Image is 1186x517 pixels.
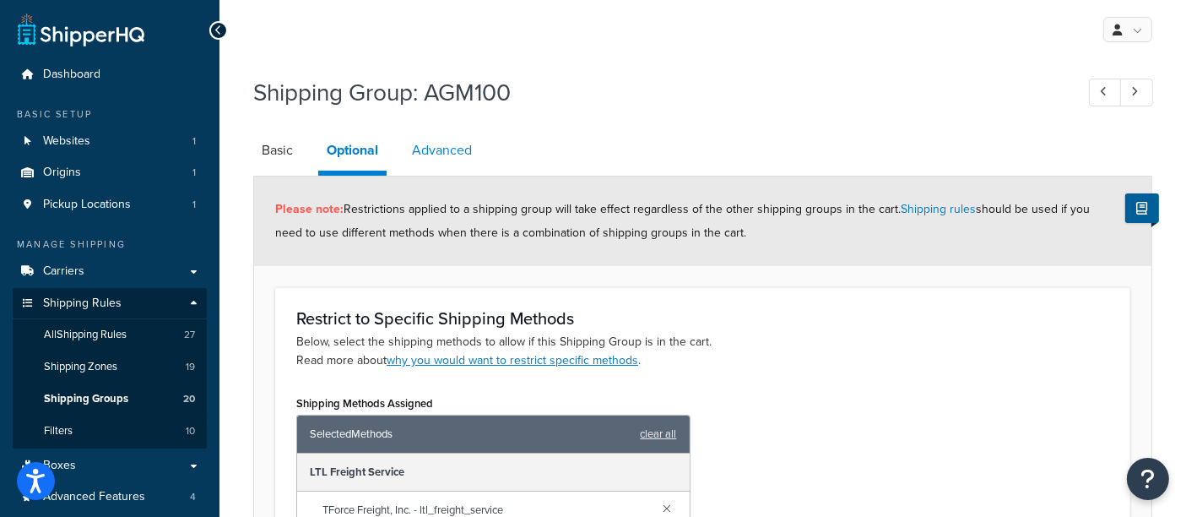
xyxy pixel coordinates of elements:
[13,59,207,90] a: Dashboard
[13,416,207,447] li: Filters
[318,130,387,176] a: Optional
[901,200,976,218] a: Shipping rules
[43,297,122,311] span: Shipping Rules
[1127,458,1169,500] button: Open Resource Center
[43,134,90,149] span: Websites
[13,351,207,383] a: Shipping Zones19
[43,264,84,279] span: Carriers
[44,424,73,438] span: Filters
[186,360,195,374] span: 19
[13,256,207,287] a: Carriers
[43,198,131,212] span: Pickup Locations
[296,397,433,410] label: Shipping Methods Assigned
[13,482,207,513] a: Advanced Features4
[192,134,196,149] span: 1
[1089,79,1122,106] a: Previous Record
[190,490,196,504] span: 4
[297,454,690,492] div: LTL Freight Service
[13,319,207,351] a: AllShipping Rules27
[13,189,207,220] a: Pickup Locations1
[43,166,81,180] span: Origins
[192,166,196,180] span: 1
[192,198,196,212] span: 1
[13,189,207,220] li: Pickup Locations
[13,384,207,415] a: Shipping Groups20
[1120,79,1153,106] a: Next Record
[13,157,207,188] li: Origins
[13,416,207,447] a: Filters10
[186,424,195,438] span: 10
[44,392,128,406] span: Shipping Groups
[296,333,1109,370] p: Below, select the shipping methods to allow if this Shipping Group is in the cart. Read more about .
[13,237,207,252] div: Manage Shipping
[43,68,100,82] span: Dashboard
[44,328,127,342] span: All Shipping Rules
[253,76,1058,109] h1: Shipping Group: AGM100
[387,351,638,369] a: why you would want to restrict specific methods
[13,107,207,122] div: Basic Setup
[13,450,207,482] a: Boxes
[253,130,301,171] a: Basic
[296,309,1109,328] h3: Restrict to Specific Shipping Methods
[13,482,207,513] li: Advanced Features
[13,288,207,449] li: Shipping Rules
[43,490,145,504] span: Advanced Features
[13,351,207,383] li: Shipping Zones
[275,200,1090,242] span: Restrictions applied to a shipping group will take effect regardless of the other shipping groups...
[310,422,632,446] span: Selected Methods
[13,126,207,157] li: Websites
[1125,193,1159,223] button: Show Help Docs
[641,422,677,446] a: clear all
[184,328,195,342] span: 27
[43,459,76,473] span: Boxes
[13,288,207,319] a: Shipping Rules
[13,384,207,415] li: Shipping Groups
[275,200,344,218] strong: Please note:
[13,126,207,157] a: Websites1
[183,392,195,406] span: 20
[44,360,117,374] span: Shipping Zones
[403,130,480,171] a: Advanced
[13,157,207,188] a: Origins1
